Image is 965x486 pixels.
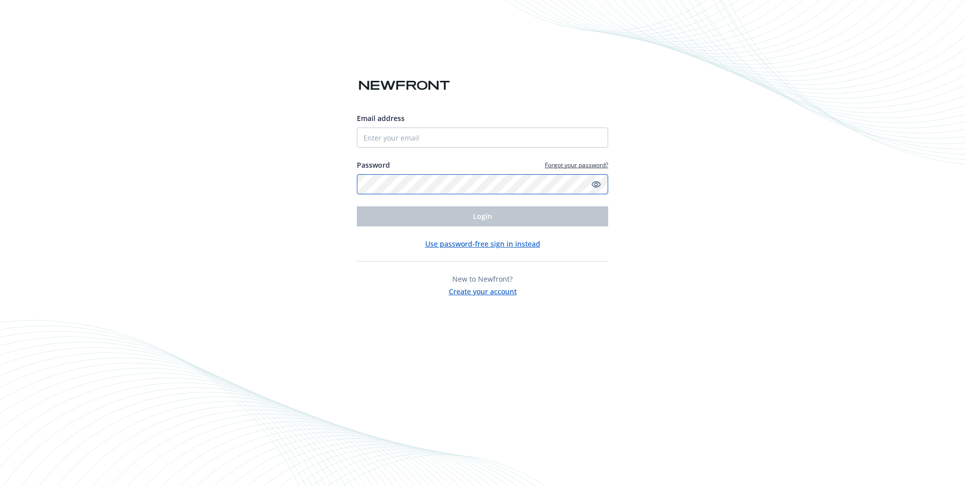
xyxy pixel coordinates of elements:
span: Email address [357,113,405,123]
span: New to Newfront? [452,274,513,284]
button: Create your account [449,284,517,297]
button: Use password-free sign in instead [425,238,540,249]
button: Login [357,206,608,226]
label: Password [357,160,390,170]
input: Enter your email [357,128,608,148]
a: Forgot your password? [545,161,608,169]
img: Newfront logo [357,77,452,94]
span: Login [473,211,492,221]
input: Enter your password [357,174,608,194]
a: Show password [590,178,602,190]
